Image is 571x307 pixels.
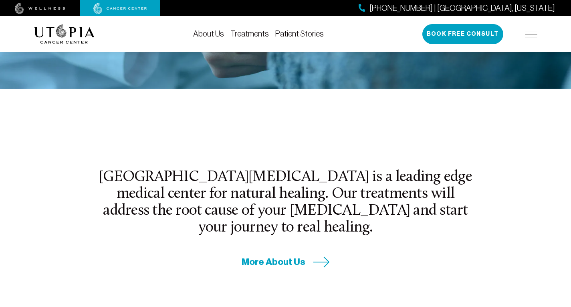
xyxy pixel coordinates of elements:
img: logo [34,24,95,44]
img: cancer center [93,3,147,14]
a: Patient Stories [275,29,324,38]
a: About Us [193,29,224,38]
h2: [GEOGRAPHIC_DATA][MEDICAL_DATA] is a leading edge medical center for natural healing. Our treatme... [98,169,473,237]
span: More About Us [242,256,305,268]
a: [PHONE_NUMBER] | [GEOGRAPHIC_DATA], [US_STATE] [359,2,555,14]
a: Treatments [230,29,269,38]
span: [PHONE_NUMBER] | [GEOGRAPHIC_DATA], [US_STATE] [369,2,555,14]
a: More About Us [242,256,330,268]
button: Book Free Consult [422,24,503,44]
img: icon-hamburger [525,31,537,37]
img: wellness [15,3,65,14]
